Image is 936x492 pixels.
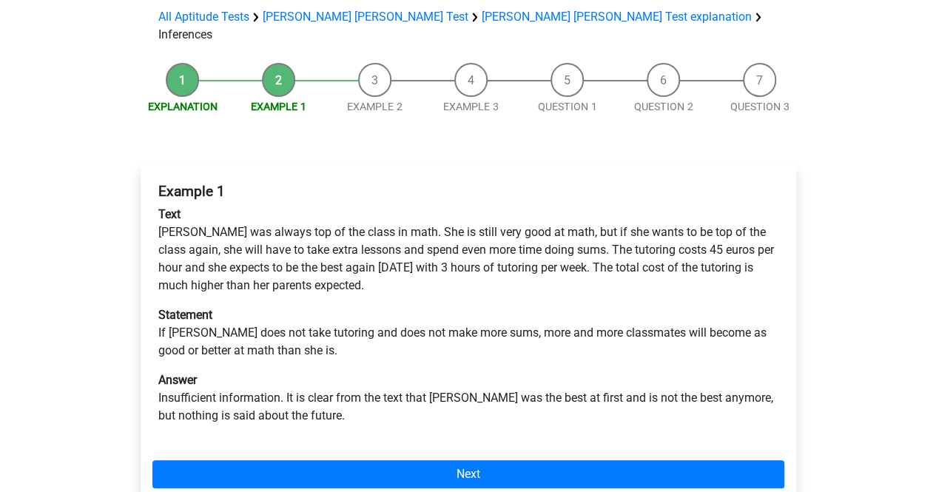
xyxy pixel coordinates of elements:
a: Question 3 [730,101,789,112]
a: Next [152,460,784,488]
a: Example 1 [251,101,306,112]
a: Example 2 [347,101,403,112]
b: Text [158,207,181,221]
p: If [PERSON_NAME] does not take tutoring and does not make more sums, more and more classmates wil... [158,306,778,360]
a: Explanation [148,101,218,112]
a: Example 3 [443,101,499,112]
b: Example 1 [158,183,225,200]
a: All Aptitude Tests [158,10,249,24]
a: Question 1 [538,101,597,112]
p: Insufficient information. It is clear from the text that [PERSON_NAME] was the best at first and ... [158,371,778,425]
a: [PERSON_NAME] [PERSON_NAME] Test explanation [482,10,752,24]
b: Statement [158,308,212,322]
a: Question 2 [634,101,693,112]
p: [PERSON_NAME] was always top of the class in math. She is still very good at math, but if she wan... [158,206,778,294]
div: Inferences [152,8,784,44]
a: [PERSON_NAME] [PERSON_NAME] Test [263,10,468,24]
b: Answer [158,373,197,387]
